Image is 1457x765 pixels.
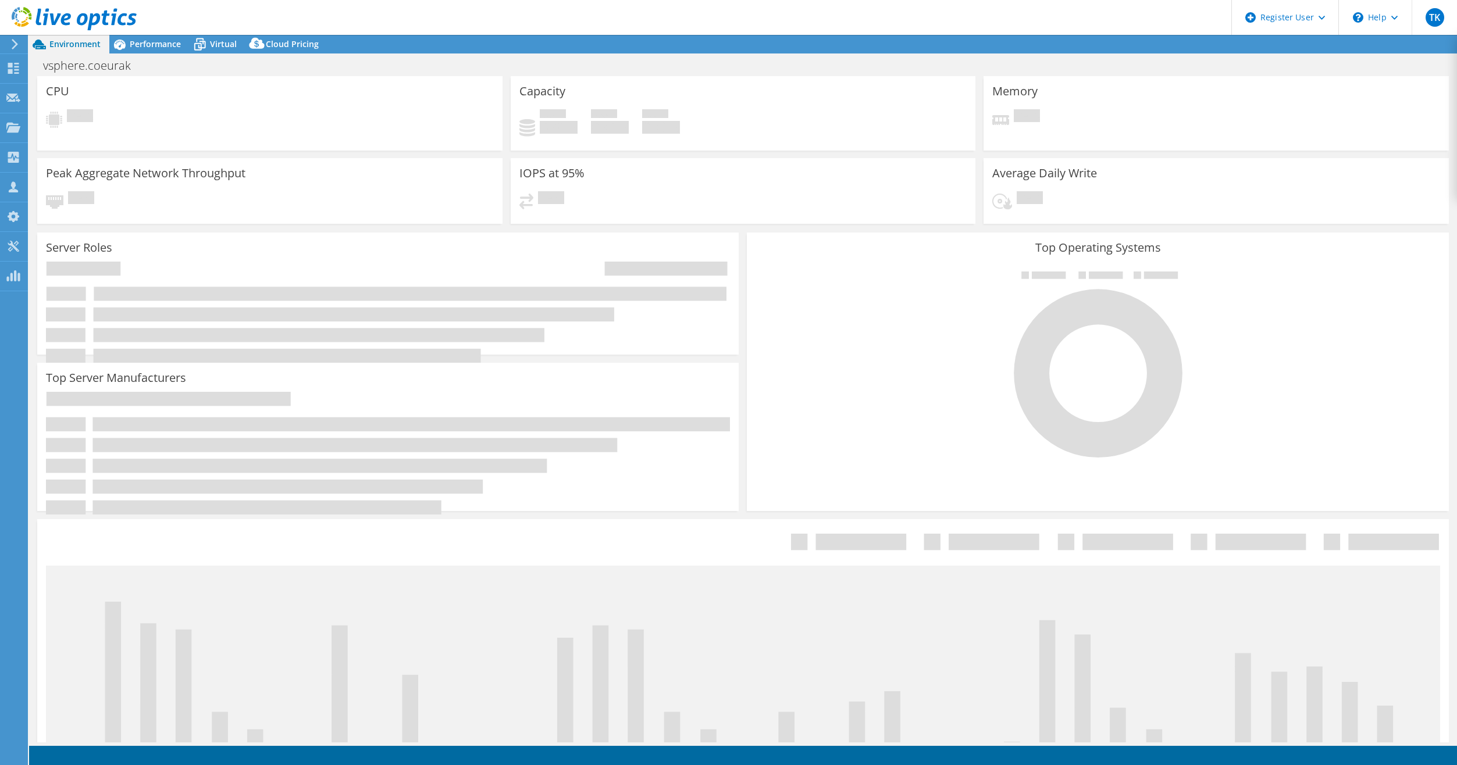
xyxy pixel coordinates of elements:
span: Performance [130,38,181,49]
h3: Top Operating Systems [756,241,1440,254]
span: Pending [68,191,94,207]
span: Pending [1017,191,1043,207]
h4: 0 GiB [591,121,629,134]
span: Pending [1014,109,1040,125]
h3: CPU [46,85,69,98]
h3: Peak Aggregate Network Throughput [46,167,245,180]
span: Cloud Pricing [266,38,319,49]
h3: Memory [992,85,1038,98]
svg: \n [1353,12,1363,23]
h3: Top Server Manufacturers [46,371,186,384]
span: Pending [67,109,93,125]
h3: Capacity [519,85,565,98]
h4: 0 GiB [642,121,680,134]
h3: IOPS at 95% [519,167,585,180]
span: Environment [49,38,101,49]
span: TK [1426,8,1444,27]
span: Free [591,109,617,121]
span: Total [642,109,668,121]
h3: Server Roles [46,241,112,254]
span: Virtual [210,38,237,49]
h3: Average Daily Write [992,167,1097,180]
span: Used [540,109,566,121]
h1: vsphere.coeurak [38,59,149,72]
h4: 0 GiB [540,121,578,134]
span: Pending [538,191,564,207]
